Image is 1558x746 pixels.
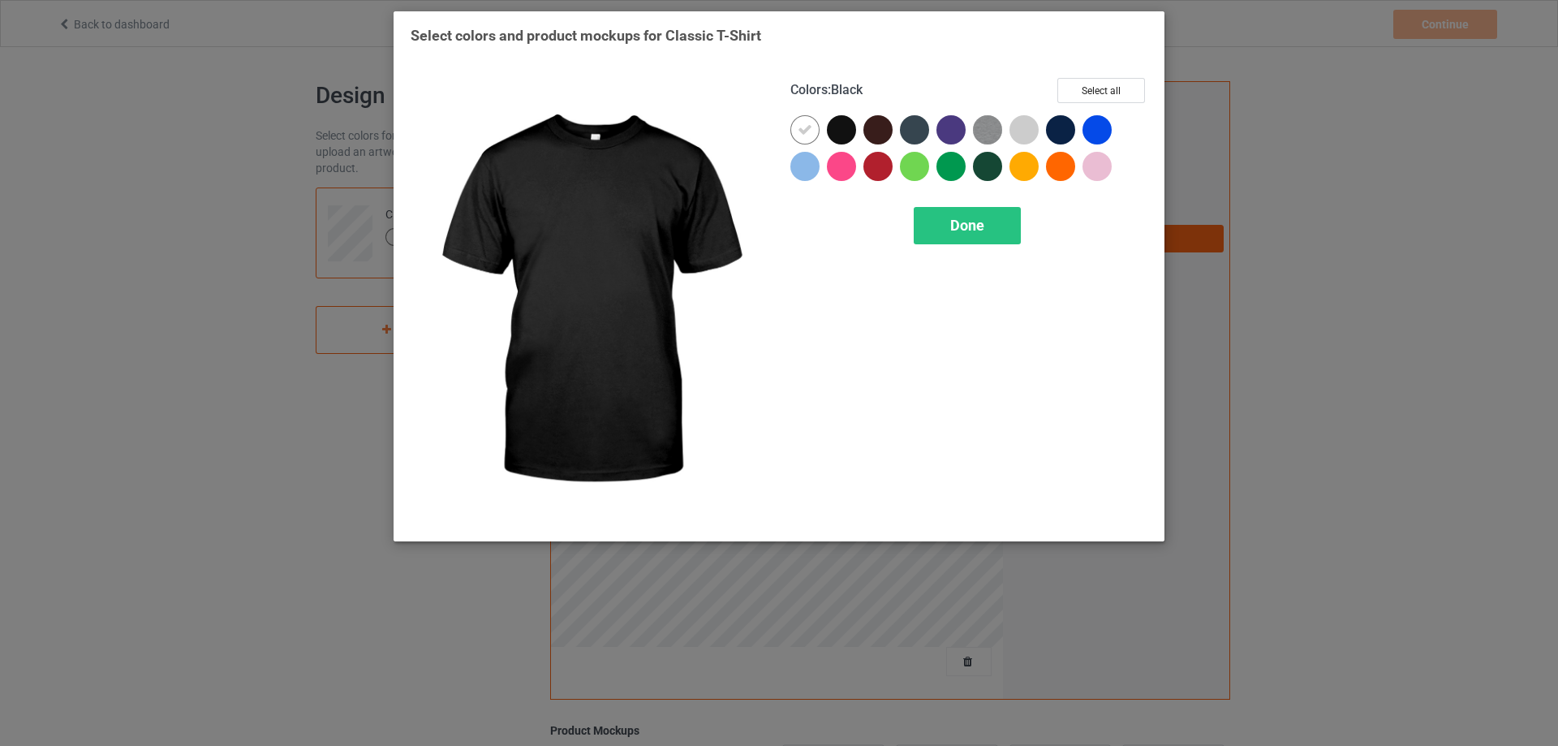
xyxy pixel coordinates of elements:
span: Select colors and product mockups for Classic T-Shirt [411,27,761,44]
span: Colors [790,82,828,97]
span: Black [831,82,863,97]
img: heather_texture.png [973,115,1002,144]
img: regular.jpg [411,78,768,524]
h4: : [790,82,863,99]
button: Select all [1057,78,1145,103]
span: Done [950,217,984,234]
